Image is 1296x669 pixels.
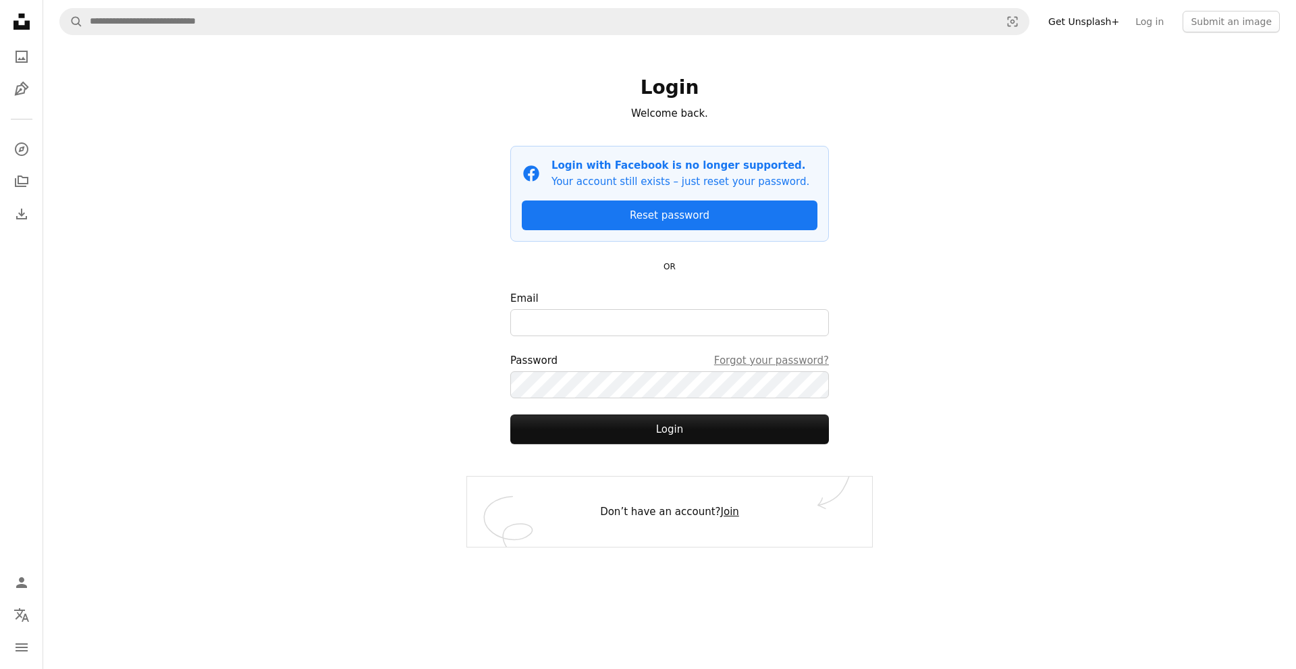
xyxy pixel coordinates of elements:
div: Password [510,352,829,369]
a: Download History [8,200,35,228]
form: Find visuals sitewide [59,8,1029,35]
p: Your account still exists – just reset your password. [551,173,809,190]
div: Don’t have an account? [467,477,872,547]
button: Submit an image [1183,11,1280,32]
button: Language [8,601,35,628]
a: Illustrations [8,76,35,103]
button: Menu [8,634,35,661]
p: Login with Facebook is no longer supported. [551,157,809,173]
a: Home — Unsplash [8,8,35,38]
a: Collections [8,168,35,195]
button: Visual search [996,9,1029,34]
label: Email [510,290,829,336]
button: Search Unsplash [60,9,83,34]
a: Reset password [522,200,817,230]
a: Photos [8,43,35,70]
a: Log in / Sign up [8,569,35,596]
a: Get Unsplash+ [1040,11,1127,32]
h1: Login [510,76,829,100]
a: Log in [1127,11,1172,32]
button: Login [510,414,829,444]
input: Email [510,309,829,336]
a: Forgot your password? [714,352,829,369]
a: Explore [8,136,35,163]
p: Welcome back. [510,105,829,122]
small: OR [664,262,676,271]
input: PasswordForgot your password? [510,371,829,398]
a: Join [721,506,739,518]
